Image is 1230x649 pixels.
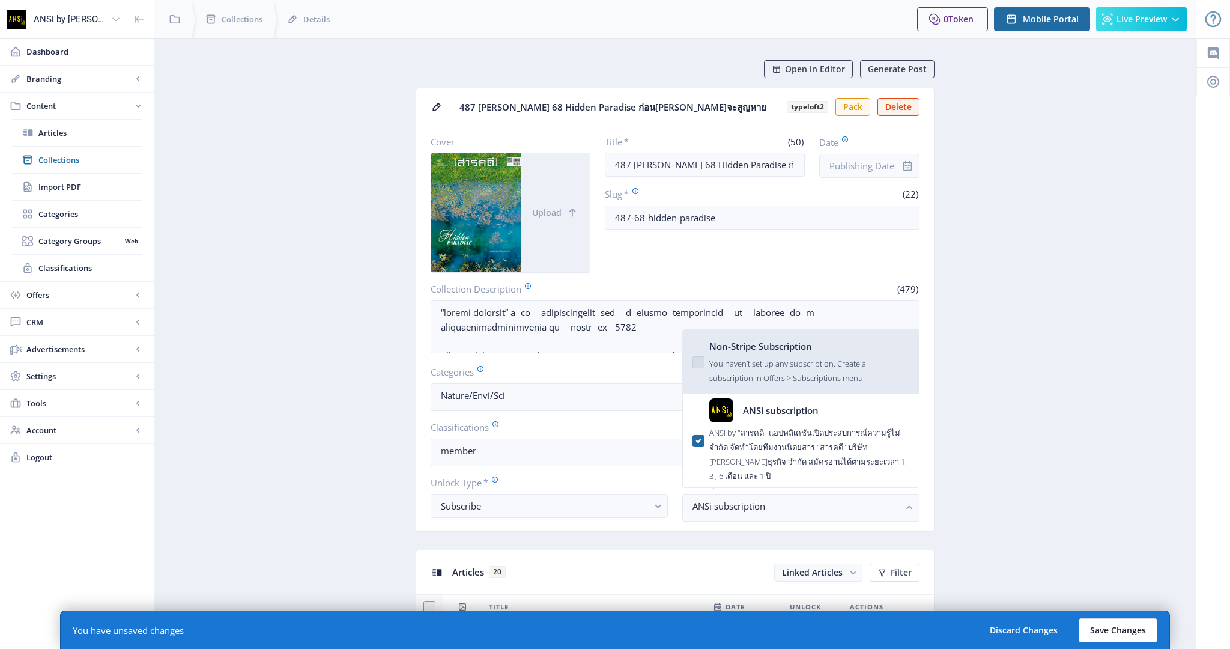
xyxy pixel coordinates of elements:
label: Title [605,136,700,148]
button: Delete [877,98,919,116]
span: Articles [452,566,484,578]
span: Tools [26,397,132,409]
button: Filter [870,564,919,582]
span: Articles [38,127,142,139]
nb-icon: info [901,160,913,172]
span: Classifications [38,262,142,274]
a: Articles [12,120,142,146]
span: Generate Post [868,64,927,74]
button: 0Token [917,7,988,31]
button: Upload [521,153,590,272]
span: Upload [532,208,562,218]
b: typeloft2 [787,101,828,113]
span: (50) [786,136,805,148]
span: Details [303,13,330,25]
span: Mobile Portal [1023,14,1079,24]
span: Logout [26,451,144,463]
div: ANSi by [PERSON_NAME] [34,6,106,32]
button: Subscribe [431,494,668,518]
button: Generate Post [860,60,935,78]
nb-select-label: Nature/Envi/Sci [441,388,900,403]
a: Categories [12,201,142,227]
button: Open in Editor [764,60,853,78]
span: 487 [PERSON_NAME] 68 Hidden Paradise ก่อน[PERSON_NAME]จะสูญหาย [459,101,777,114]
label: Unlock Type [431,476,658,489]
span: Token [948,13,974,25]
button: member [431,439,919,466]
label: Collection Description [431,282,670,296]
span: Live Preview [1116,14,1167,24]
a: Classifications [12,255,142,281]
button: Nature/Envi/Sci [431,383,919,411]
span: (22) [901,188,919,200]
span: Categories [38,208,142,220]
nb-select-label: ANSi subscription [692,499,900,513]
span: Dashboard [26,46,144,58]
span: Branding [26,73,132,85]
button: Discard Changes [978,618,1069,642]
button: Mobile Portal [994,7,1090,31]
a: Import PDF [12,174,142,200]
input: Type Collection Title ... [605,153,805,177]
span: Advertisements [26,343,132,355]
span: Collections [38,154,142,166]
div: You have unsaved changes [73,624,184,636]
span: CRM [26,316,132,328]
button: Save Changes [1079,618,1157,642]
button: Linked Articles [774,564,862,582]
span: 20 [489,566,506,578]
button: Live Preview [1096,7,1187,31]
span: Collections [222,13,262,25]
span: Import PDF [38,181,142,193]
label: Slug [605,187,757,201]
span: Linked Articles [782,567,843,578]
img: properties.app_icon.png [7,10,26,29]
a: Category GroupsWeb [12,228,142,254]
span: Unlock [790,600,821,614]
label: Date [819,136,910,149]
label: Categories [431,365,910,379]
label: Classifications [431,421,910,434]
button: Pack [835,98,870,116]
span: (479) [895,283,919,295]
input: this-is-how-a-slug-looks-like [605,206,920,230]
a: Collections [12,147,142,173]
span: Content [26,100,132,112]
span: Date [726,600,745,614]
nb-select-label: member [441,443,900,458]
nb-badge: Web [121,235,142,247]
button: ANSi subscription [682,494,919,522]
span: Account [26,424,132,436]
span: Filter [891,568,912,577]
span: Open in Editor [785,64,845,74]
span: Settings [26,370,132,382]
span: Offers [26,289,132,301]
img: 43cab9e0-8fcb-4dab-adbe-a56d06a901dc.png [709,398,733,422]
span: Title [489,600,509,614]
div: Subscribe [441,499,648,513]
input: Publishing Date [819,154,919,178]
div: ANSi subscription [743,398,819,422]
div: ANSI by "สารคดี" แอปพลิเคชันเปิดประสบการณ์ความรู้ไม่จำกัด จัดทำโดยทีมงานนิตยสาร "สารคดี" บริษัท [... [709,422,909,483]
span: Category Groups [38,235,121,247]
label: Cover [431,136,581,148]
span: Actions [850,600,883,614]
